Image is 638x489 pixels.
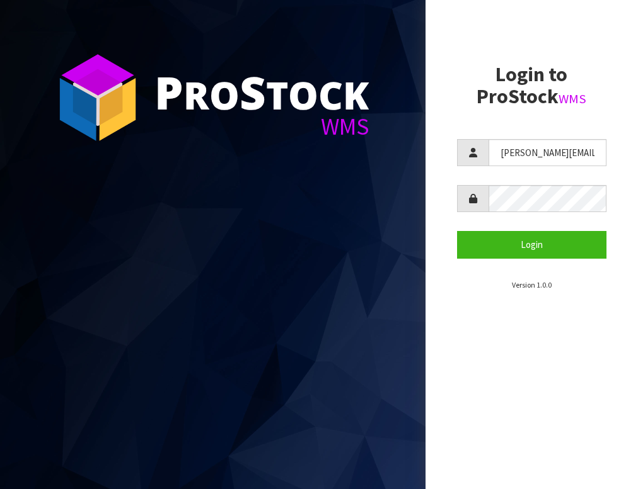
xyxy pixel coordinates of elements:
h2: Login to ProStock [457,64,606,108]
small: WMS [559,91,586,107]
img: ProStock Cube [50,50,145,145]
div: ro tock [154,69,369,115]
div: WMS [154,115,369,138]
span: S [240,61,266,123]
small: Version 1.0.0 [512,280,552,289]
button: Login [457,231,606,258]
span: P [154,61,183,123]
input: Username [489,139,606,166]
